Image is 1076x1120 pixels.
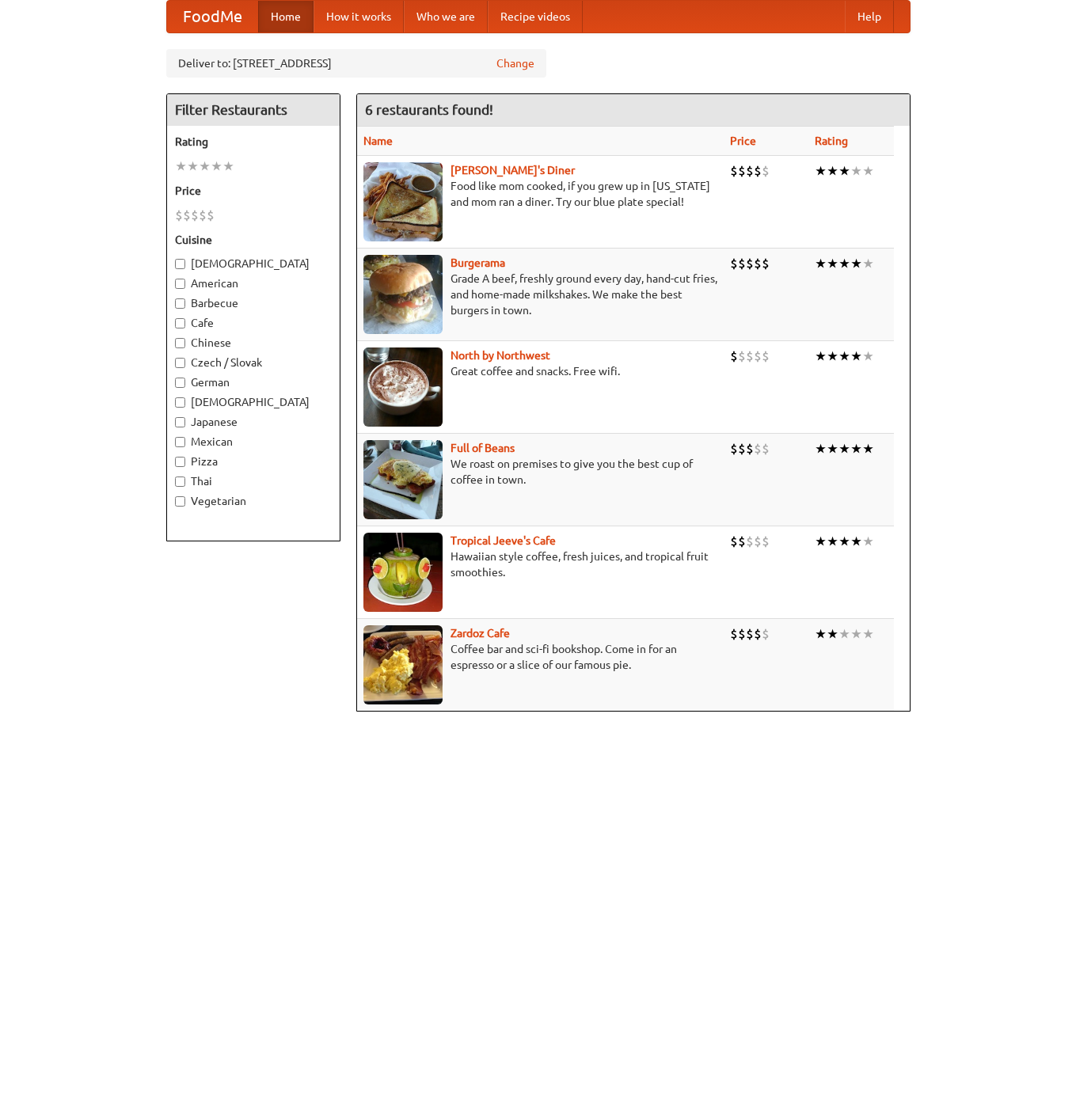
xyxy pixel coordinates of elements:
[175,335,332,351] label: Chinese
[175,158,187,175] li: ★
[175,338,185,348] input: Chinese
[815,533,827,550] li: ★
[175,279,185,289] input: American
[738,347,746,365] li: $
[762,533,770,550] li: $
[738,162,746,180] li: $
[175,315,332,331] label: Cafe
[451,164,575,177] a: [PERSON_NAME]'s Diner
[746,625,754,643] li: $
[175,355,332,370] label: Czech / Slovak
[746,533,754,550] li: $
[175,394,332,410] label: [DEMOGRAPHIC_DATA]
[363,440,443,519] img: beans.jpg
[730,255,738,272] li: $
[815,347,827,365] li: ★
[175,437,185,447] input: Mexican
[451,442,515,454] a: Full of Beans
[746,440,754,457] li: $
[838,533,850,550] li: ★
[850,255,862,272] li: ★
[862,440,874,457] li: ★
[451,349,550,362] a: North by Northwest
[845,1,894,32] a: Help
[211,158,222,175] li: ★
[175,414,332,430] label: Japanese
[363,533,443,612] img: jeeves.jpg
[175,493,332,509] label: Vegetarian
[827,255,838,272] li: ★
[730,533,738,550] li: $
[175,134,332,150] h5: Rating
[815,135,848,147] a: Rating
[175,318,185,328] input: Cafe
[838,625,850,643] li: ★
[738,255,746,272] li: $
[754,255,762,272] li: $
[746,162,754,180] li: $
[754,162,762,180] li: $
[363,255,443,334] img: burgerama.jpg
[404,1,488,32] a: Who we are
[496,55,534,71] a: Change
[862,255,874,272] li: ★
[738,625,746,643] li: $
[451,256,505,269] a: Burgerama
[850,625,862,643] li: ★
[363,347,443,427] img: north.jpg
[838,440,850,457] li: ★
[175,298,185,309] input: Barbecue
[862,625,874,643] li: ★
[730,135,756,147] a: Price
[754,347,762,365] li: $
[815,162,827,180] li: ★
[838,255,850,272] li: ★
[754,533,762,550] li: $
[363,456,717,488] p: We roast on premises to give you the best cup of coffee in town.
[488,1,583,32] a: Recipe videos
[183,207,191,224] li: $
[451,627,510,640] a: Zardoz Cafe
[762,347,770,365] li: $
[838,347,850,365] li: ★
[167,1,258,32] a: FoodMe
[827,533,838,550] li: ★
[175,397,185,408] input: [DEMOGRAPHIC_DATA]
[862,162,874,180] li: ★
[363,178,717,210] p: Food like mom cooked, if you grew up in [US_STATE] and mom ran a diner. Try our blue plate special!
[730,440,738,457] li: $
[363,625,443,704] img: zardoz.jpg
[175,358,185,368] input: Czech / Slovak
[175,476,185,487] input: Thai
[175,378,185,388] input: German
[850,347,862,365] li: ★
[199,158,211,175] li: ★
[862,347,874,365] li: ★
[815,440,827,457] li: ★
[730,347,738,365] li: $
[746,347,754,365] li: $
[363,641,717,673] p: Coffee bar and sci-fi bookshop. Come in for an espresso or a slice of our famous pie.
[754,625,762,643] li: $
[738,440,746,457] li: $
[738,533,746,550] li: $
[175,473,332,489] label: Thai
[175,454,332,469] label: Pizza
[175,374,332,390] label: German
[451,534,556,547] a: Tropical Jeeve's Cafe
[363,135,393,147] a: Name
[850,440,862,457] li: ★
[175,417,185,427] input: Japanese
[762,255,770,272] li: $
[191,207,199,224] li: $
[827,625,838,643] li: ★
[815,255,827,272] li: ★
[175,256,332,271] label: [DEMOGRAPHIC_DATA]
[258,1,314,32] a: Home
[314,1,404,32] a: How it works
